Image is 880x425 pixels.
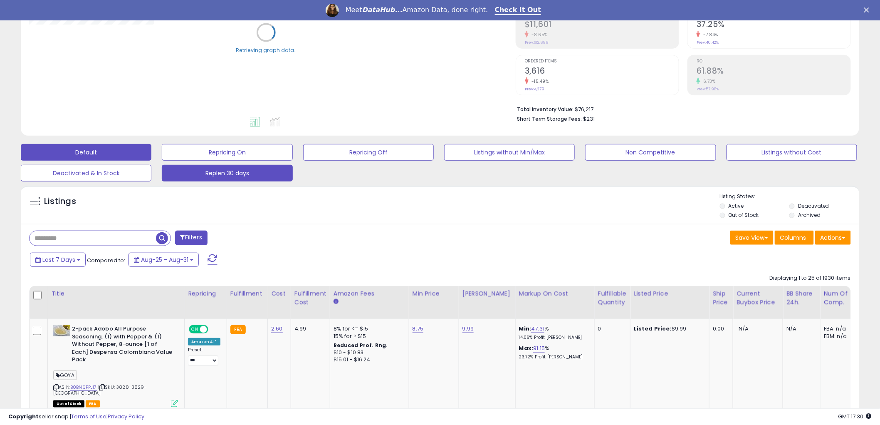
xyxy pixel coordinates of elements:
div: BB Share 24h. [786,289,817,307]
div: Fulfillment Cost [294,289,326,307]
div: N/A [786,325,814,333]
div: Preset: [188,347,220,366]
span: Compared to: [87,256,125,264]
button: Listings without Min/Max [444,144,575,161]
div: Min Price [413,289,455,298]
b: Total Inventory Value: [517,106,573,113]
div: 0.00 [713,325,727,333]
span: | SKU: 3828-3829-[GEOGRAPHIC_DATA] [53,384,147,396]
h2: 61.88% [697,66,850,77]
a: Check It Out [495,6,541,15]
h2: $11,601 [525,20,679,31]
small: Prev: $12,699 [525,40,549,45]
div: $9.99 [634,325,703,333]
div: seller snap | | [8,413,144,421]
span: Columns [780,234,806,242]
div: Cost [271,289,287,298]
h2: 37.25% [697,20,850,31]
div: Num of Comp. [824,289,854,307]
button: Save View [730,231,774,245]
div: $15.01 - $16.24 [334,356,403,363]
span: 2025-09-8 17:30 GMT [838,413,872,420]
small: Prev: 40.42% [697,40,719,45]
div: $10 - $10.83 [334,349,403,356]
div: Amazon AI * [188,338,220,345]
small: Prev: 4,279 [525,87,544,92]
span: Ordered Items [525,59,679,64]
span: $231 [583,115,595,123]
a: Privacy Policy [108,413,144,420]
p: 23.72% Profit [PERSON_NAME] [519,354,588,360]
span: ROI [697,59,850,64]
button: Actions [815,231,851,245]
div: Fulfillment [230,289,264,298]
button: Last 7 Days [30,253,86,267]
a: Terms of Use [71,413,106,420]
div: [PERSON_NAME] [462,289,512,298]
a: 9.99 [462,325,474,333]
small: -8.65% [529,32,548,38]
label: Active [729,202,744,209]
a: 91.15 [533,344,545,353]
h2: 3,616 [525,66,679,77]
span: Last 7 Days [42,256,75,264]
b: Max: [519,344,534,352]
a: B0BN6PPJ17 [70,384,97,391]
a: 47.31 [531,325,544,333]
div: 4.99 [294,325,324,333]
div: Listed Price [634,289,706,298]
span: Aug-25 - Aug-31 [141,256,188,264]
span: OFF [207,326,220,333]
button: Replen 30 days [162,165,292,181]
button: Repricing Off [303,144,434,161]
div: % [519,325,588,340]
button: Default [21,144,151,161]
b: 2-pack Adobo All Purpose Seasoning, (1) with Pepper & (1) Without Pepper, 8-ounce [1 of Each] Des... [72,325,173,366]
button: Listings without Cost [727,144,857,161]
small: -15.49% [529,78,549,85]
div: Current Buybox Price [737,289,779,307]
div: Markup on Cost [519,289,591,298]
div: Repricing [188,289,223,298]
label: Archived [798,211,821,219]
img: Profile image for Georgie [326,4,339,17]
button: Aug-25 - Aug-31 [129,253,199,267]
div: Amazon Fees [334,289,405,298]
div: 15% for > $15 [334,333,403,340]
div: Displaying 1 to 25 of 1930 items [770,274,851,282]
strong: Copyright [8,413,39,420]
button: Deactivated & In Stock [21,165,151,181]
div: Meet Amazon Data, done right. [346,6,488,14]
p: 14.06% Profit [PERSON_NAME] [519,335,588,340]
b: Min: [519,325,531,333]
b: Listed Price: [634,325,672,333]
p: Listing States: [720,193,859,201]
div: Close [864,7,873,12]
button: Repricing On [162,144,292,161]
small: FBA [230,325,246,334]
span: N/A [739,325,749,333]
h5: Listings [44,196,76,207]
li: $76,217 [517,104,845,114]
div: 0 [598,325,624,333]
button: Columns [775,231,814,245]
img: 41-MOFVvNuL._SL40_.jpg [53,325,70,336]
small: Amazon Fees. [334,298,339,306]
b: Reduced Prof. Rng. [334,342,388,349]
div: Retrieving graph data.. [236,47,297,54]
div: FBA: n/a [824,325,851,333]
div: 8% for <= $15 [334,325,403,333]
i: DataHub... [362,6,403,14]
span: ON [190,326,200,333]
label: Deactivated [798,202,829,209]
b: Short Term Storage Fees: [517,115,582,122]
div: % [519,345,588,360]
small: 6.73% [700,78,716,85]
span: GOYA [53,370,77,380]
a: 8.75 [413,325,424,333]
a: 2.60 [271,325,283,333]
small: -7.84% [700,32,718,38]
div: Title [51,289,181,298]
div: Ship Price [713,289,729,307]
small: Prev: 57.98% [697,87,719,92]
